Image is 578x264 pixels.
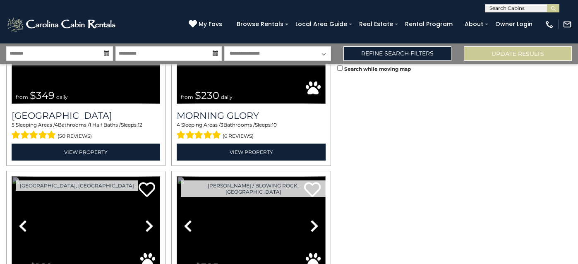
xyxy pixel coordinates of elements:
a: My Favs [189,20,224,29]
span: $230 [195,89,219,101]
span: daily [56,94,68,100]
img: White-1-2.png [6,16,118,33]
span: from [16,94,28,100]
input: Search while moving map [337,65,343,71]
h3: Diamond Creek Lodge [12,110,160,121]
img: phone-regular-white.png [545,20,554,29]
span: 5 [12,122,14,128]
a: Add to favorites [139,181,155,199]
span: $349 [30,89,55,101]
a: View Property [177,144,325,161]
img: mail-regular-white.png [563,20,572,29]
a: Rental Program [401,18,457,31]
span: 12 [138,122,142,128]
span: 3 [221,122,223,128]
a: Refine Search Filters [343,46,451,61]
a: About [460,18,487,31]
a: [PERSON_NAME] / Blowing Rock, [GEOGRAPHIC_DATA] [181,180,325,197]
span: 4 [55,122,58,128]
a: Morning Glory [177,110,325,121]
span: daily [221,94,233,100]
span: (50 reviews) [58,131,92,142]
button: Update Results [464,46,572,61]
div: Sleeping Areas / Bathrooms / Sleeps: [12,121,160,141]
a: Browse Rentals [233,18,288,31]
a: [GEOGRAPHIC_DATA] [12,110,160,121]
a: Local Area Guide [291,18,351,31]
a: Real Estate [355,18,397,31]
span: 10 [272,122,277,128]
span: (6 reviews) [223,131,254,142]
a: View Property [12,144,160,161]
a: Owner Login [491,18,537,31]
span: My Favs [199,20,222,29]
span: from [181,94,193,100]
span: 1 Half Baths / [89,122,121,128]
span: 4 [177,122,180,128]
small: Search while moving map [344,66,411,72]
div: Sleeping Areas / Bathrooms / Sleeps: [177,121,325,141]
a: [GEOGRAPHIC_DATA], [GEOGRAPHIC_DATA] [16,180,138,191]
